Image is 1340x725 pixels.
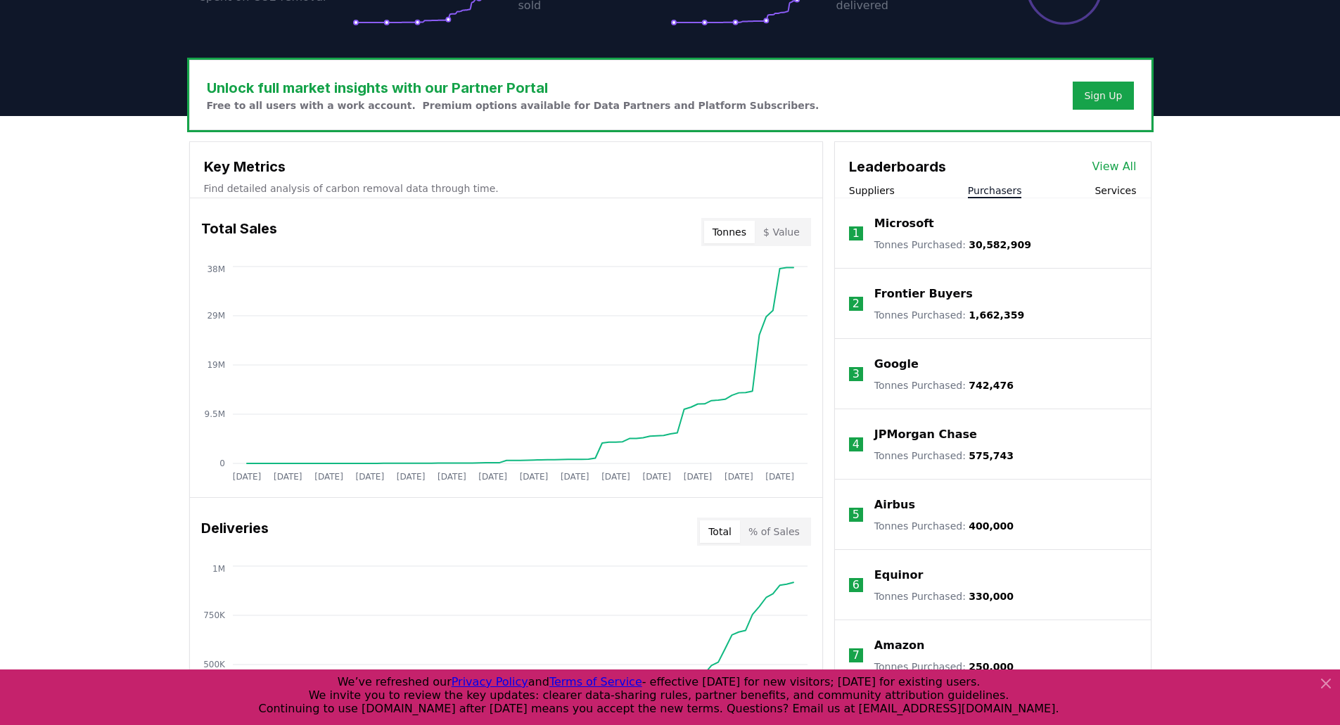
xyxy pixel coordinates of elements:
span: 575,743 [969,450,1014,461]
p: Find detailed analysis of carbon removal data through time. [204,181,808,195]
tspan: 9.5M [204,409,224,419]
button: $ Value [755,221,808,243]
p: Tonnes Purchased : [874,238,1031,252]
a: Airbus [874,496,915,513]
tspan: [DATE] [314,472,343,482]
tspan: [DATE] [683,472,712,482]
tspan: [DATE] [355,472,384,482]
p: 6 [853,577,860,594]
tspan: 750K [203,610,226,620]
tspan: [DATE] [765,472,794,482]
button: Services [1095,184,1136,198]
p: Free to all users with a work account. Premium options available for Data Partners and Platform S... [207,98,819,113]
a: Amazon [874,637,925,654]
p: 7 [853,647,860,664]
tspan: 1M [212,564,225,574]
tspan: [DATE] [560,472,589,482]
button: Tonnes [704,221,755,243]
tspan: 38M [207,264,225,274]
p: 3 [853,366,860,383]
h3: Key Metrics [204,156,808,177]
span: 330,000 [969,591,1014,602]
tspan: 0 [219,458,225,468]
p: Tonnes Purchased : [874,589,1014,603]
p: 4 [853,436,860,453]
a: Frontier Buyers [874,285,973,302]
button: Total [700,520,740,543]
h3: Leaderboards [849,156,946,177]
h3: Deliveries [201,518,269,546]
tspan: [DATE] [642,472,671,482]
a: Sign Up [1084,89,1122,103]
p: Tonnes Purchased : [874,519,1014,533]
button: Suppliers [849,184,895,198]
tspan: [DATE] [478,472,507,482]
tspan: [DATE] [725,472,753,482]
p: 1 [853,225,860,242]
p: 2 [853,295,860,312]
span: 1,662,359 [969,309,1024,321]
tspan: [DATE] [438,472,466,482]
tspan: [DATE] [273,472,302,482]
tspan: 500K [203,660,226,669]
span: 30,582,909 [969,239,1031,250]
tspan: [DATE] [601,472,630,482]
p: Tonnes Purchased : [874,378,1014,392]
span: 400,000 [969,520,1014,532]
a: JPMorgan Chase [874,426,977,443]
tspan: [DATE] [396,472,425,482]
a: Equinor [874,567,924,584]
p: Tonnes Purchased : [874,449,1014,463]
tspan: [DATE] [519,472,548,482]
a: View All [1092,158,1137,175]
button: Purchasers [968,184,1022,198]
a: Google [874,356,919,373]
h3: Unlock full market insights with our Partner Portal [207,77,819,98]
h3: Total Sales [201,218,277,246]
button: Sign Up [1073,82,1133,110]
tspan: 29M [207,311,225,321]
tspan: [DATE] [232,472,261,482]
p: 5 [853,506,860,523]
span: 250,000 [969,661,1014,672]
span: 742,476 [969,380,1014,391]
tspan: 19M [207,360,225,370]
p: Tonnes Purchased : [874,308,1024,322]
button: % of Sales [740,520,808,543]
a: Microsoft [874,215,934,232]
p: Tonnes Purchased : [874,660,1014,674]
